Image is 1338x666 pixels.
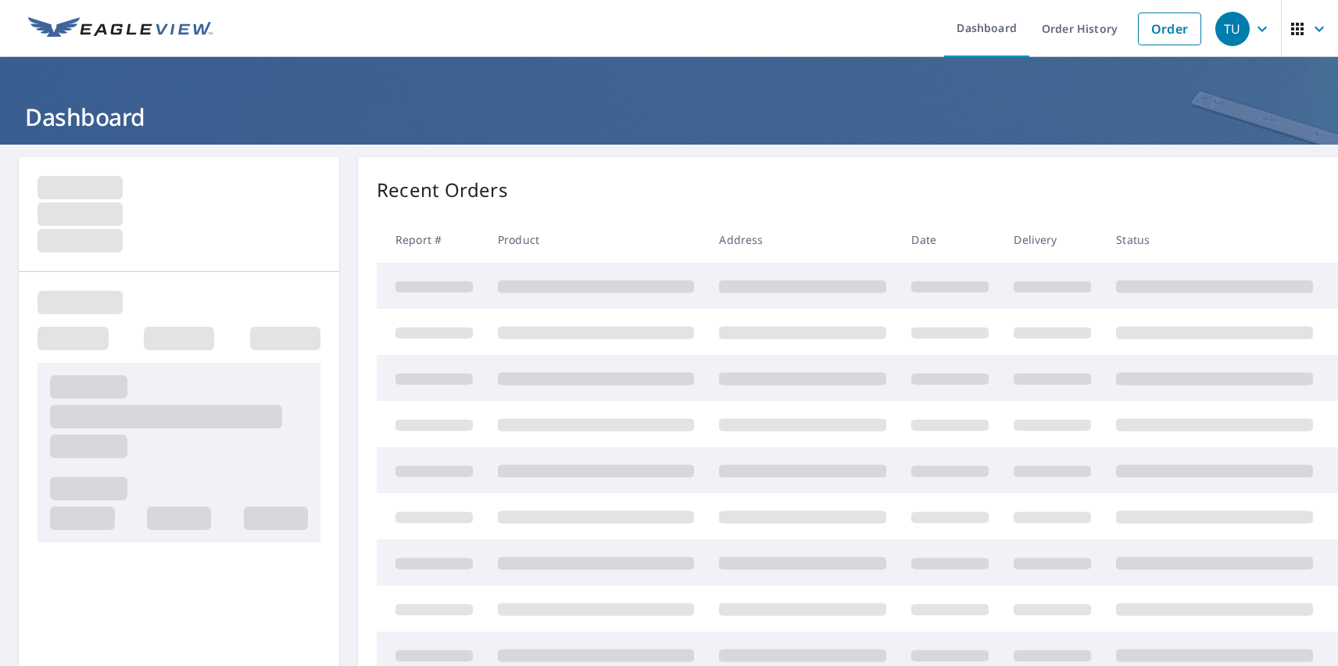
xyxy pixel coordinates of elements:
[377,176,508,204] p: Recent Orders
[1001,217,1104,263] th: Delivery
[1215,12,1250,46] div: TU
[1104,217,1325,263] th: Status
[377,217,485,263] th: Report #
[19,101,1319,133] h1: Dashboard
[707,217,899,263] th: Address
[899,217,1001,263] th: Date
[28,17,213,41] img: EV Logo
[485,217,707,263] th: Product
[1138,13,1201,45] a: Order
